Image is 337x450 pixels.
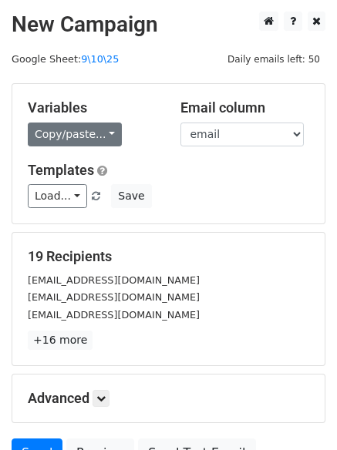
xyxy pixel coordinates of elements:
a: Load... [28,184,87,208]
small: [EMAIL_ADDRESS][DOMAIN_NAME] [28,309,200,321]
h5: Advanced [28,390,309,407]
a: Daily emails left: 50 [222,53,325,65]
a: Templates [28,162,94,178]
a: +16 more [28,331,93,350]
small: [EMAIL_ADDRESS][DOMAIN_NAME] [28,291,200,303]
small: Google Sheet: [12,53,119,65]
h5: 19 Recipients [28,248,309,265]
a: 9\10\25 [81,53,119,65]
button: Save [111,184,151,208]
span: Daily emails left: 50 [222,51,325,68]
h5: Email column [180,99,310,116]
a: Copy/paste... [28,123,122,146]
small: [EMAIL_ADDRESS][DOMAIN_NAME] [28,274,200,286]
h5: Variables [28,99,157,116]
h2: New Campaign [12,12,325,38]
